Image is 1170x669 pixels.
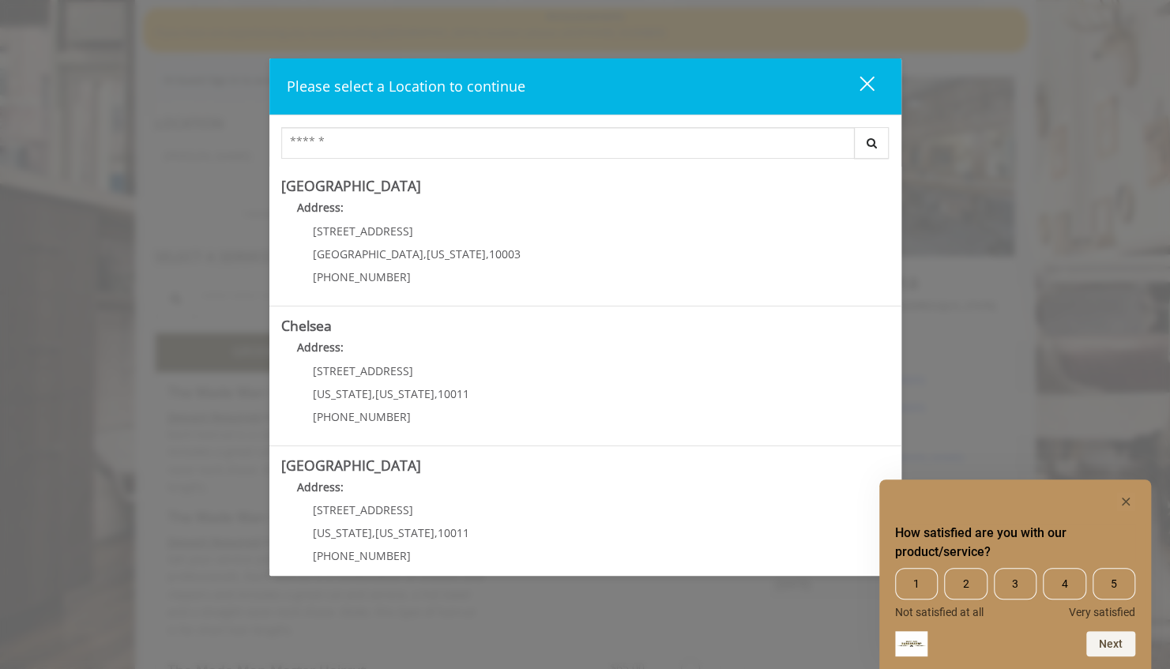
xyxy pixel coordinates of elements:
[489,246,521,261] span: 10003
[297,200,344,215] b: Address:
[895,568,938,599] span: 1
[313,409,411,424] span: [PHONE_NUMBER]
[281,176,421,195] b: [GEOGRAPHIC_DATA]
[438,525,469,540] span: 10011
[297,479,344,494] b: Address:
[423,246,427,261] span: ,
[281,127,890,167] div: Center Select
[427,246,486,261] span: [US_STATE]
[994,568,1036,599] span: 3
[281,456,421,475] b: [GEOGRAPHIC_DATA]
[435,386,438,401] span: ,
[287,77,525,96] span: Please select a Location to continue
[438,386,469,401] span: 10011
[313,502,413,517] span: [STREET_ADDRESS]
[435,525,438,540] span: ,
[1116,492,1135,511] button: Hide survey
[313,548,411,563] span: [PHONE_NUMBER]
[863,137,881,148] i: Search button
[372,525,375,540] span: ,
[895,492,1135,656] div: How satisfied are you with our product/service? Select an option from 1 to 5, with 1 being Not sa...
[375,525,435,540] span: [US_STATE]
[1069,606,1135,618] span: Very satisfied
[1086,631,1135,656] button: Next question
[841,75,873,99] div: close dialog
[895,606,984,618] span: Not satisfied at all
[281,127,855,159] input: Search Center
[895,524,1135,562] h2: How satisfied are you with our product/service? Select an option from 1 to 5, with 1 being Not sa...
[313,224,413,239] span: [STREET_ADDRESS]
[944,568,987,599] span: 2
[372,386,375,401] span: ,
[895,568,1135,618] div: How satisfied are you with our product/service? Select an option from 1 to 5, with 1 being Not sa...
[281,316,332,335] b: Chelsea
[313,525,372,540] span: [US_STATE]
[1093,568,1135,599] span: 5
[375,386,435,401] span: [US_STATE]
[830,70,884,103] button: close dialog
[313,363,413,378] span: [STREET_ADDRESS]
[313,386,372,401] span: [US_STATE]
[486,246,489,261] span: ,
[297,340,344,355] b: Address:
[313,269,411,284] span: [PHONE_NUMBER]
[1043,568,1085,599] span: 4
[313,246,423,261] span: [GEOGRAPHIC_DATA]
